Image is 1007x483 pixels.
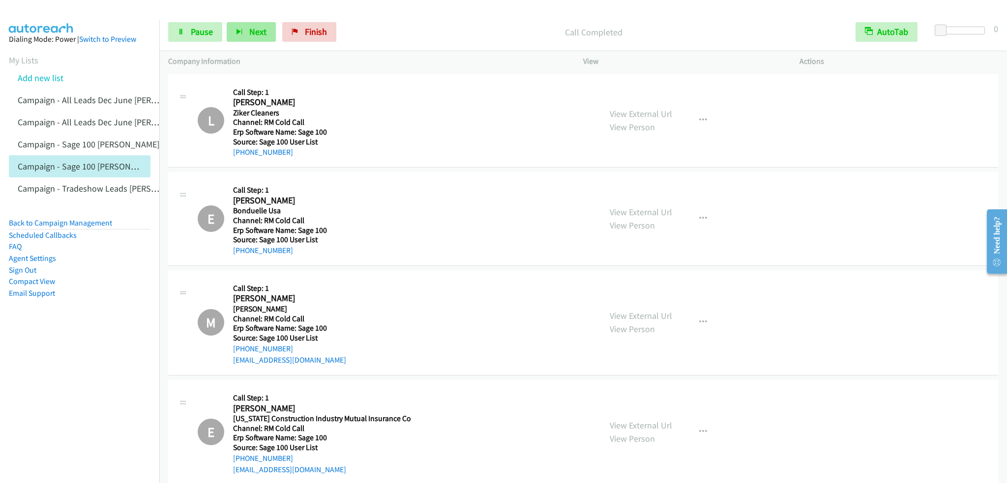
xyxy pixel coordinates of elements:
[9,288,55,298] a: Email Support
[233,443,411,453] h5: Source: Sage 100 User List
[9,33,150,45] div: Dialing Mode: Power |
[198,309,224,336] h1: M
[9,218,112,227] a: Back to Campaign Management
[233,344,293,353] a: [PHONE_NUMBER]
[233,433,411,443] h5: Erp Software Name: Sage 100
[227,22,276,42] button: Next
[198,205,224,232] h1: E
[18,72,63,84] a: Add new list
[191,26,213,37] span: Pause
[233,235,401,245] h5: Source: Sage 100 User List
[610,323,655,335] a: View Person
[233,147,293,157] a: [PHONE_NUMBER]
[18,139,159,150] a: Campaign - Sage 100 [PERSON_NAME]
[979,202,1007,281] iframe: Resource Center
[18,161,188,172] a: Campaign - Sage 100 [PERSON_NAME] Cloned
[233,97,401,108] h2: [PERSON_NAME]
[305,26,327,37] span: Finish
[233,226,401,235] h5: Erp Software Name: Sage 100
[233,206,401,216] h5: Bonduelle Usa
[800,56,998,67] p: Actions
[9,265,36,275] a: Sign Out
[233,323,401,333] h5: Erp Software Name: Sage 100
[233,314,401,324] h5: Channel: RM Cold Call
[233,465,346,474] a: [EMAIL_ADDRESS][DOMAIN_NAME]
[9,230,77,240] a: Scheduled Callbacks
[168,56,565,67] p: Company Information
[233,216,401,226] h5: Channel: RM Cold Call
[9,277,55,286] a: Compact View
[18,94,196,106] a: Campaign - All Leads Dec June [PERSON_NAME]
[233,195,401,206] h2: [PERSON_NAME]
[233,424,411,433] h5: Channel: RM Cold Call
[233,137,401,147] h5: Source: Sage 100 User List
[610,206,672,218] a: View External Url
[233,293,401,304] h2: [PERSON_NAME]
[994,22,998,35] div: 0
[233,355,346,365] a: [EMAIL_ADDRESS][DOMAIN_NAME]
[233,333,401,343] h5: Source: Sage 100 User List
[233,393,411,403] h5: Call Step: 1
[233,87,401,97] h5: Call Step: 1
[233,284,401,293] h5: Call Step: 1
[18,183,220,194] a: Campaign - Tradeshow Leads [PERSON_NAME] Cloned
[198,107,224,134] h1: L
[249,26,267,37] span: Next
[233,246,293,255] a: [PHONE_NUMBER]
[282,22,336,42] a: Finish
[583,56,782,67] p: View
[233,304,401,314] h5: [PERSON_NAME]
[610,108,672,119] a: View External Url
[18,116,225,128] a: Campaign - All Leads Dec June [PERSON_NAME] Cloned
[233,117,401,127] h5: Channel: RM Cold Call
[9,254,56,263] a: Agent Settings
[198,419,224,445] h1: E
[79,34,136,44] a: Switch to Preview
[610,310,672,321] a: View External Url
[610,420,672,431] a: View External Url
[233,403,401,414] h2: [PERSON_NAME]
[233,454,293,463] a: [PHONE_NUMBER]
[610,121,655,133] a: View Person
[610,433,655,444] a: View Person
[9,242,22,251] a: FAQ
[233,414,411,424] h5: [US_STATE] Construction Industry Mutual Insurance Co
[168,22,222,42] a: Pause
[856,22,918,42] button: AutoTab
[233,185,401,195] h5: Call Step: 1
[9,55,38,66] a: My Lists
[233,108,401,118] h5: Ziker Cleaners
[233,127,401,137] h5: Erp Software Name: Sage 100
[350,26,838,39] p: Call Completed
[610,220,655,231] a: View Person
[940,27,985,34] div: Delay between calls (in seconds)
